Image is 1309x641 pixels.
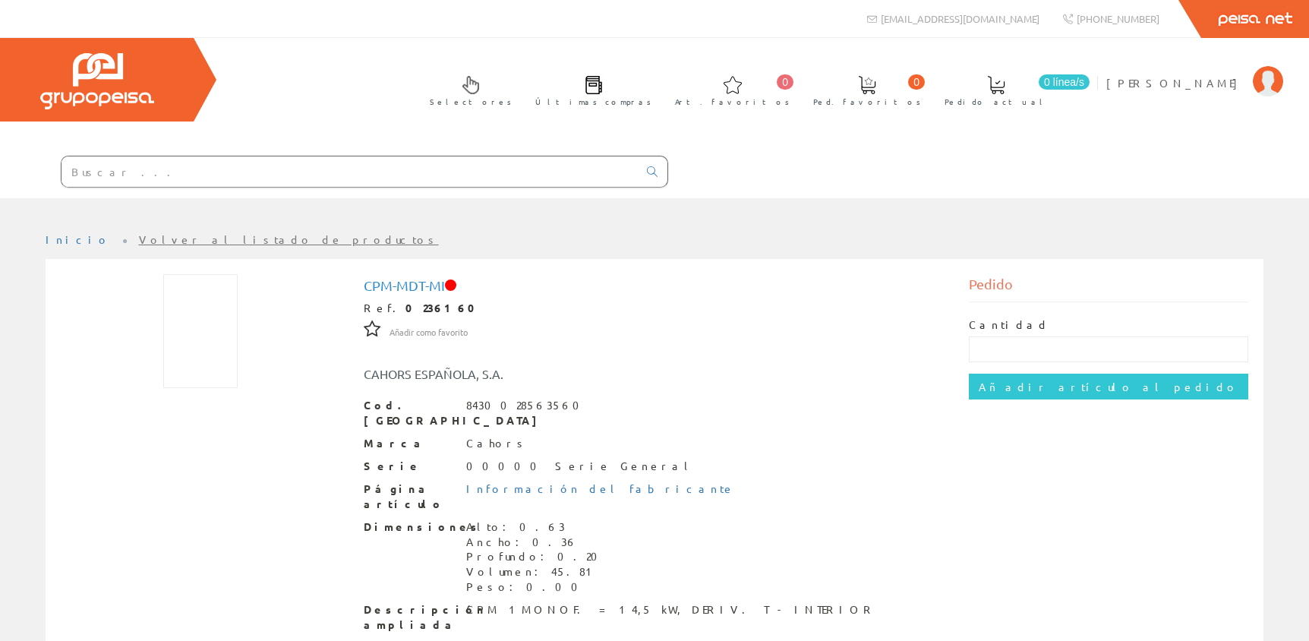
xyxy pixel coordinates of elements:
[1039,74,1090,90] span: 0 línea/s
[1077,12,1159,25] span: [PHONE_NUMBER]
[466,436,528,451] div: Cahors
[364,398,455,428] span: Cod. [GEOGRAPHIC_DATA]
[364,602,455,633] span: Descripción ampliada
[945,94,1048,109] span: Pedido actual
[364,459,455,474] span: Serie
[40,53,154,109] img: Grupo Peisa
[466,602,876,617] div: CPM 1MONOF. = 14,5 kW, DERIV. T - INTERIOR
[466,519,607,535] div: Alto: 0.63
[466,564,607,579] div: Volumen: 45.81
[466,549,607,564] div: Profundo: 0.20
[969,274,1249,302] div: Pedido
[466,579,607,595] div: Peso: 0.00
[62,156,638,187] input: Buscar ...
[364,301,946,316] div: Ref.
[415,63,519,115] a: Selectores
[46,232,110,246] a: Inicio
[535,94,651,109] span: Últimas compras
[908,74,925,90] span: 0
[969,374,1248,399] input: Añadir artículo al pedido
[364,278,946,293] h1: CPM-MDT-MI
[813,94,921,109] span: Ped. favoritos
[969,317,1049,333] label: Cantidad
[390,327,468,339] span: Añadir como favorito
[390,324,468,338] a: Añadir como favorito
[881,12,1039,25] span: [EMAIL_ADDRESS][DOMAIN_NAME]
[139,232,439,246] a: Volver al listado de productos
[777,74,793,90] span: 0
[466,398,588,413] div: 8430028563560
[430,94,512,109] span: Selectores
[364,519,455,535] span: Dimensiones
[364,436,455,451] span: Marca
[163,274,238,388] img: Foto artículo CPM-MDT-MI (98.206474190726x150)
[466,482,735,495] a: Información del fabricante
[466,535,607,550] div: Ancho: 0.36
[466,459,694,474] div: 00000 Serie General
[520,63,659,115] a: Últimas compras
[1106,63,1283,77] a: [PERSON_NAME]
[405,301,485,314] strong: 0236160
[675,94,790,109] span: Art. favoritos
[1106,75,1245,90] span: [PERSON_NAME]
[352,365,705,383] div: CAHORS ESPAÑOLA, S.A.
[364,482,455,512] span: Página artículo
